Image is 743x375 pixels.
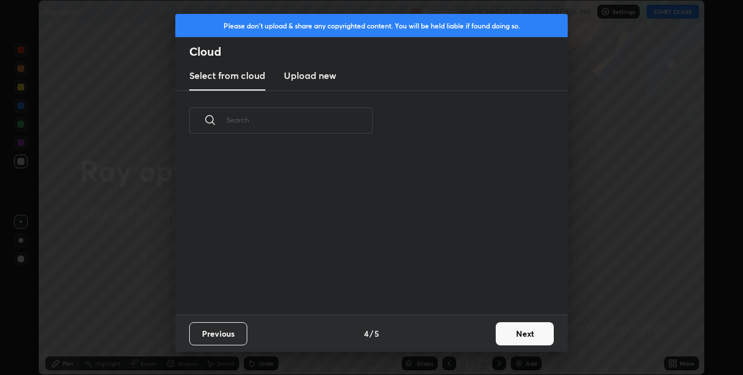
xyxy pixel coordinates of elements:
input: Search [226,95,373,145]
h2: Cloud [189,44,568,59]
div: Please don't upload & share any copyrighted content. You will be held liable if found doing so. [175,14,568,37]
button: Previous [189,322,247,345]
h4: 5 [374,327,379,340]
button: Next [496,322,554,345]
h4: 4 [364,327,369,340]
h4: / [370,327,373,340]
h3: Upload new [284,68,336,82]
h3: Select from cloud [189,68,265,82]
